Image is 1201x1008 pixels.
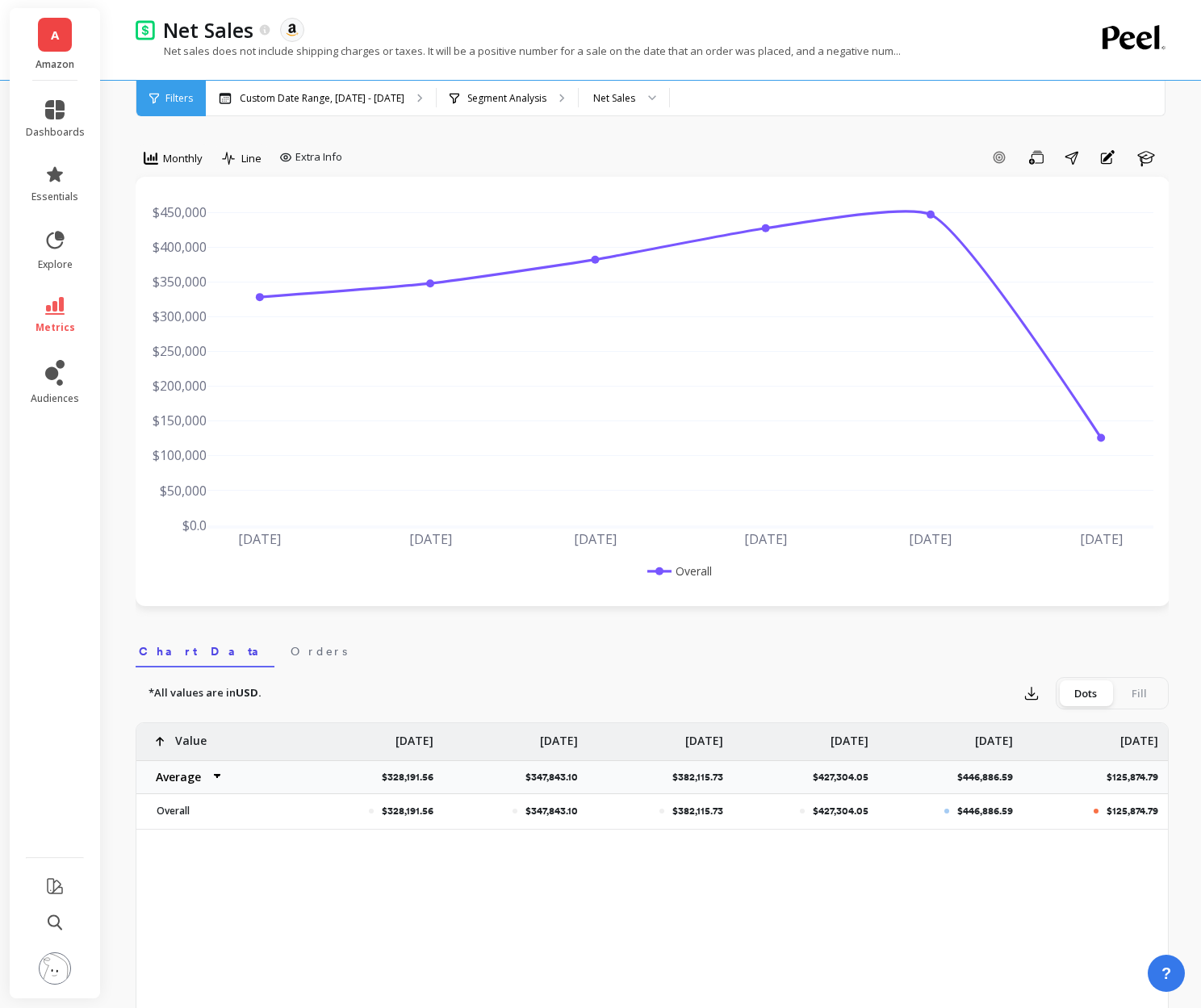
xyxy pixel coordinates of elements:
[240,92,404,105] p: Custom Date Range, [DATE] - [DATE]
[149,685,262,701] p: *All values are in
[163,151,203,166] span: Monthly
[136,19,155,40] img: header icon
[957,805,1013,818] p: $446,886.59
[395,723,433,749] p: [DATE]
[975,723,1013,749] p: [DATE]
[31,392,79,405] span: audiences
[1161,962,1171,985] span: ?
[236,685,262,700] strong: USD.
[1107,771,1168,784] p: $125,874.79
[1107,805,1158,818] p: $125,874.79
[39,952,71,985] img: profile picture
[525,771,588,784] p: $347,843.10
[813,805,868,818] p: $427,304.05
[525,805,578,818] p: $347,843.10
[163,16,253,44] p: Net Sales
[1112,680,1165,706] div: Fill
[957,771,1023,784] p: $446,886.59
[136,44,901,58] p: Net sales does not include shipping charges or taxes. It will be a positive number for a sale on ...
[31,190,78,203] span: essentials
[672,805,723,818] p: $382,115.73
[136,630,1169,667] nav: Tabs
[685,723,723,749] p: [DATE]
[382,771,443,784] p: $328,191.56
[813,771,878,784] p: $427,304.05
[26,58,85,71] p: Amazon
[241,151,262,166] span: Line
[593,90,635,106] div: Net Sales
[175,723,207,749] p: Value
[295,149,342,165] span: Extra Info
[1148,955,1185,992] button: ?
[285,23,299,37] img: api.amazon.svg
[26,126,85,139] span: dashboards
[165,92,193,105] span: Filters
[382,805,433,818] p: $328,191.56
[51,26,59,44] span: A
[139,643,271,659] span: Chart Data
[540,723,578,749] p: [DATE]
[1059,680,1112,706] div: Dots
[467,92,546,105] p: Segment Analysis
[672,771,733,784] p: $382,115.73
[147,805,288,818] p: Overall
[38,258,73,271] span: explore
[291,643,347,659] span: Orders
[1120,723,1158,749] p: [DATE]
[831,723,868,749] p: [DATE]
[36,321,75,334] span: metrics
